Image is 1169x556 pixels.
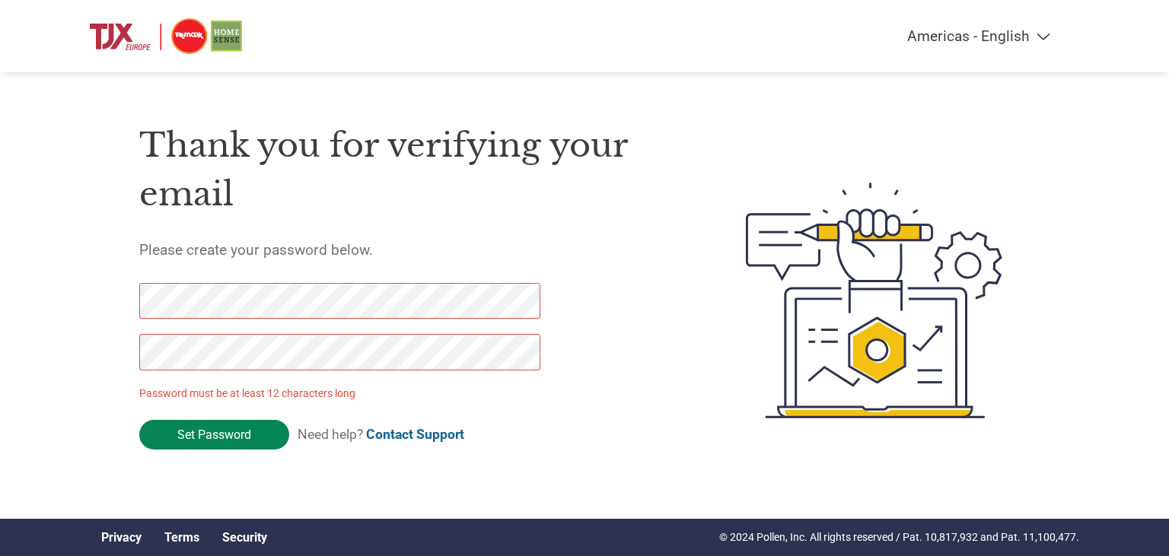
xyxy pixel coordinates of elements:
span: Need help? [298,427,464,442]
p: Password must be at least 12 characters long [139,386,546,402]
a: Terms [164,530,199,545]
img: TJX Europe [90,15,242,57]
input: Set Password [139,420,289,450]
p: © 2024 Pollen, Inc. All rights reserved / Pat. 10,817,932 and Pat. 11,100,477. [719,529,1079,545]
a: Contact Support [366,427,464,442]
a: Privacy [101,530,142,545]
h1: Thank you for verifying your email [139,121,674,219]
img: create-password [718,99,1030,502]
a: Security [222,530,267,545]
h5: Please create your password below. [139,241,674,259]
